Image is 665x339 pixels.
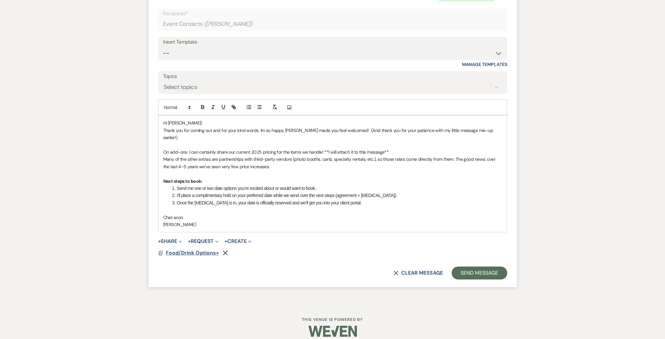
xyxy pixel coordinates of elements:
[163,148,502,156] p: On add-ons: I can certainly share our current 2025 pricing for the items we handle! **I will atta...
[188,239,191,244] span: +
[158,239,182,244] button: Share
[163,214,502,221] p: Chat soon,
[163,72,502,81] label: Topics
[163,127,502,141] p: Thank you for coming out and for your kind words. Im so happy [PERSON_NAME] made you feel welcome...
[170,199,502,206] li: Once the [MEDICAL_DATA] is in, your date is officially reserved and we’ll get you into your clien...
[393,270,443,276] button: Clear message
[163,178,202,184] strong: Next steps to book:
[163,221,502,228] p: [PERSON_NAME]
[452,267,507,279] button: Send Message
[163,18,502,30] div: Event Contacts
[224,239,227,244] span: +
[158,239,161,244] span: +
[166,249,219,256] span: Food/Drink Options+
[462,61,507,67] a: Manage Templates
[188,239,219,244] button: Request
[163,38,502,47] div: Insert Template
[163,9,502,18] p: Recipients*
[163,156,502,170] p: Many of the other extras are partnerships with third-party vendors (photo booths, carts, specialt...
[170,192,502,199] li: I’ll place a complimentary hold on your preferred date while we send over the next steps (agreeme...
[163,119,502,126] p: Hi [PERSON_NAME]!
[166,249,220,257] button: Food/Drink Options+
[170,185,502,192] li: Send me one or two date options you’re excited about or would want to book.
[204,20,252,28] span: ( [PERSON_NAME] )
[164,83,197,92] div: Select topics
[224,239,251,244] button: Create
